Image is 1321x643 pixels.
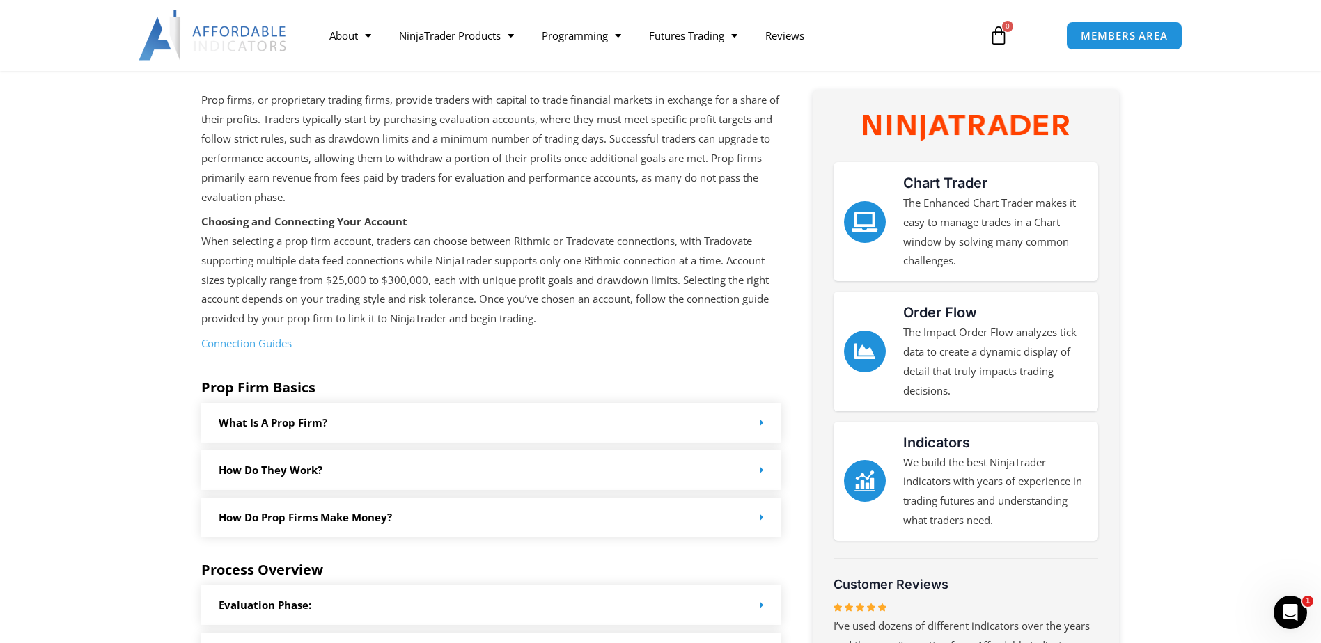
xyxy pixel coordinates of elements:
[903,323,1088,400] p: The Impact Order Flow analyzes tick data to create a dynamic display of detail that truly impacts...
[903,175,987,191] a: Chart Trader
[201,403,782,443] div: What is a prop firm?
[219,463,322,477] a: How Do they work?
[201,90,782,207] p: Prop firms, or proprietary trading firms, provide traders with capital to trade financial markets...
[201,212,782,328] p: When selecting a prop firm account, traders can choose between Rithmic or Tradovate connections, ...
[1002,21,1013,32] span: 0
[751,19,818,51] a: Reviews
[219,415,327,429] a: What is a prop firm?
[903,193,1088,271] p: The Enhanced Chart Trader makes it easy to manage trades in a Chart window by solving many common...
[1274,596,1307,629] iframe: Intercom live chat
[834,576,1098,592] h3: Customer Reviews
[139,10,288,61] img: LogoAI | Affordable Indicators – NinjaTrader
[201,214,407,228] strong: Choosing and Connecting Your Account
[844,331,886,372] a: Order Flow
[1081,31,1168,41] span: MEMBERS AREA
[903,434,970,451] a: Indicators
[201,562,782,578] h5: Process Overview
[1066,22,1182,50] a: MEMBERS AREA
[903,304,977,321] a: Order Flow
[968,15,1029,56] a: 0
[201,498,782,537] div: How do Prop Firms make money?
[315,19,385,51] a: About
[201,585,782,625] div: Evaluation Phase:
[385,19,528,51] a: NinjaTrader Products
[635,19,751,51] a: Futures Trading
[219,598,311,612] a: Evaluation Phase:
[863,115,1069,141] img: NinjaTrader Wordmark color RGB | Affordable Indicators – NinjaTrader
[528,19,635,51] a: Programming
[201,450,782,490] div: How Do they work?
[315,19,973,51] nav: Menu
[844,201,886,243] a: Chart Trader
[219,510,392,524] a: How do Prop Firms make money?
[201,379,782,396] h5: Prop Firm Basics
[903,453,1088,530] p: We build the best NinjaTrader indicators with years of experience in trading futures and understa...
[201,336,292,350] a: Connection Guides
[844,460,886,502] a: Indicators
[1302,596,1313,607] span: 1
